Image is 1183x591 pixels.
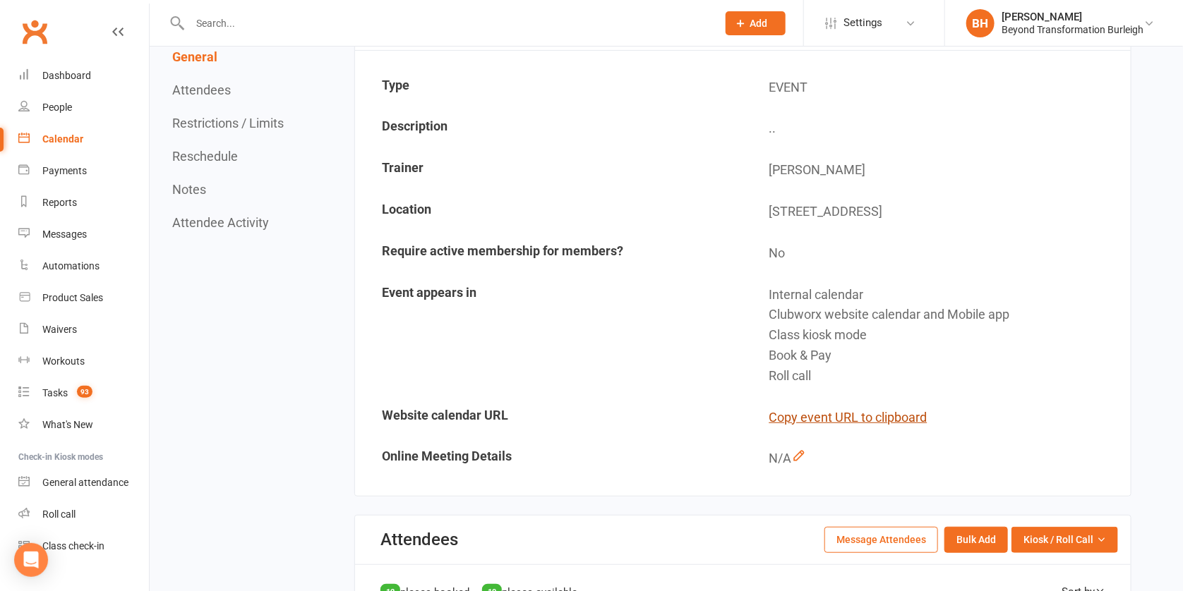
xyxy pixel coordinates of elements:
[769,285,1120,305] div: Internal calendar
[42,133,83,145] div: Calendar
[186,13,707,33] input: Search...
[744,233,1130,274] td: No
[18,409,149,441] a: What's New
[42,419,93,430] div: What's New
[744,192,1130,232] td: [STREET_ADDRESS]
[42,387,68,398] div: Tasks
[769,366,1120,386] div: Roll call
[824,527,938,552] button: Message Attendees
[42,477,128,488] div: General attendance
[726,11,786,35] button: Add
[42,540,104,552] div: Class check-in
[17,14,52,49] a: Clubworx
[769,305,1120,325] div: Clubworx website calendar and Mobile app
[172,49,217,64] button: General
[172,116,284,130] button: Restrictions / Limits
[42,355,85,367] div: Workouts
[744,150,1130,190] td: [PERSON_NAME]
[1023,532,1093,547] span: Kiosk / Roll Call
[769,408,927,428] button: Copy event URL to clipboard
[42,165,87,176] div: Payments
[42,292,103,303] div: Product Sales
[14,543,48,577] div: Open Intercom Messenger
[843,7,882,39] span: Settings
[356,150,743,190] td: Trainer
[42,197,77,208] div: Reports
[42,260,100,272] div: Automations
[966,9,995,37] div: BH
[356,109,743,149] td: Description
[18,530,149,562] a: Class kiosk mode
[172,215,269,230] button: Attendee Activity
[42,102,72,113] div: People
[42,229,87,240] div: Messages
[18,123,149,155] a: Calendar
[18,155,149,187] a: Payments
[42,70,91,81] div: Dashboard
[18,187,149,219] a: Reports
[380,530,458,549] div: Attendees
[172,149,238,164] button: Reschedule
[356,233,743,274] td: Require active membership for members?
[1011,527,1118,552] button: Kiosk / Roll Call
[18,282,149,314] a: Product Sales
[18,346,149,377] a: Workouts
[356,439,743,479] td: Online Meeting Details
[769,346,1120,366] div: Book & Pay
[18,219,149,250] a: Messages
[18,92,149,123] a: People
[356,68,743,108] td: Type
[18,499,149,530] a: Roll call
[77,386,92,398] span: 93
[18,314,149,346] a: Waivers
[356,398,743,438] td: Website calendar URL
[18,467,149,499] a: General attendance kiosk mode
[769,449,1120,469] div: N/A
[42,324,77,335] div: Waivers
[172,83,231,97] button: Attendees
[356,192,743,232] td: Location
[744,68,1130,108] td: EVENT
[18,250,149,282] a: Automations
[750,18,768,29] span: Add
[18,377,149,409] a: Tasks 93
[1002,11,1143,23] div: [PERSON_NAME]
[18,60,149,92] a: Dashboard
[1002,23,1143,36] div: Beyond Transformation Burleigh
[172,182,206,197] button: Notes
[944,527,1008,552] button: Bulk Add
[744,109,1130,149] td: ..
[356,275,743,396] td: Event appears in
[769,325,1120,346] div: Class kiosk mode
[42,508,76,520] div: Roll call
